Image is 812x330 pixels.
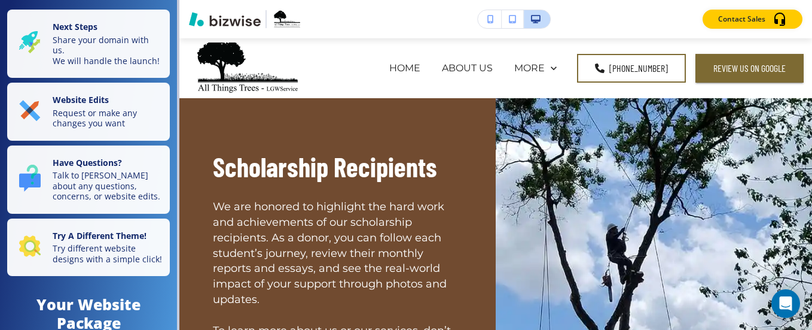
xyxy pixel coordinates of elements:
button: Next StepsShare your domain with us.We will handle the launch! [7,10,170,78]
p: HOME [389,61,420,75]
p: Contact Sales [718,14,765,25]
strong: Website Edits [53,94,109,105]
p: Request or make any changes you want [53,108,163,129]
button: Website EditsRequest or make any changes you want [7,83,170,141]
button: Have Questions?Talk to [PERSON_NAME] about any questions, concerns, or website edits. [7,146,170,214]
img: Bizwise Logo [189,12,261,26]
p: Talk to [PERSON_NAME] about any questions, concerns, or website edits. [53,170,163,202]
strong: Have Questions? [53,157,122,168]
p: Share your domain with us. We will handle the launch! [53,35,163,66]
div: Open Intercom Messenger [771,289,800,318]
a: review us on google [695,54,804,83]
p: ABOUT US [442,61,493,75]
p: We are honored to highlight the hard work and achievements of our scholarship recipients. As a do... [213,199,453,308]
img: Your Logo [271,10,303,29]
strong: Next Steps [53,21,97,32]
strong: Try A Different Theme! [53,230,146,241]
img: All Things Trees [188,43,307,93]
button: Contact Sales [703,10,802,29]
p: Scholarship Recipients [213,149,453,185]
a: [PHONE_NUMBER] [577,54,686,83]
button: Try A Different Theme!Try different website designs with a simple click! [7,219,170,277]
p: MORE [514,61,545,75]
p: Try different website designs with a simple click! [53,243,163,264]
